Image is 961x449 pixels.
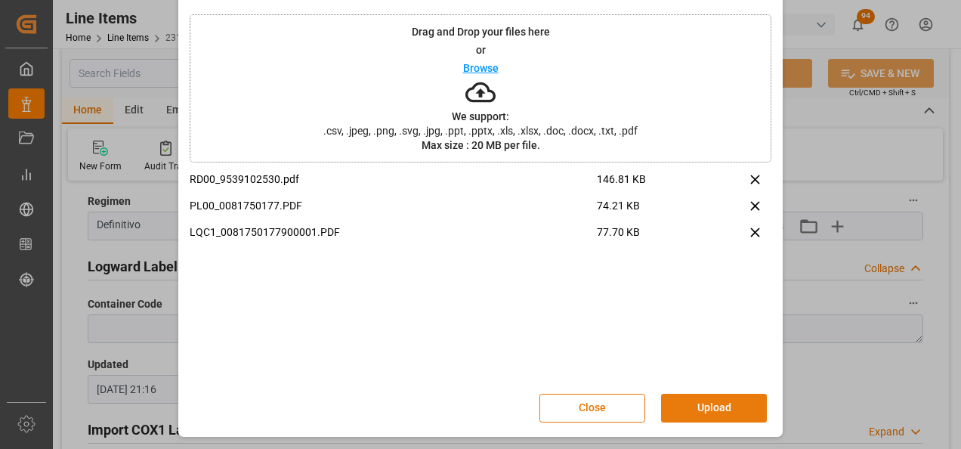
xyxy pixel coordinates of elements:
[190,14,771,163] div: Drag and Drop your files hereorBrowseWe support:.csv, .jpeg, .png, .svg, .jpg, .ppt, .pptx, .xls,...
[190,224,597,240] p: LQC1_0081750177900001.PDF
[190,198,597,214] p: PL00_0081750177.PDF
[661,394,767,423] button: Upload
[597,198,700,224] span: 74.21 KB
[314,125,647,136] span: .csv, .jpeg, .png, .svg, .jpg, .ppt, .pptx, .xls, .xlsx, .doc, .docx, .txt, .pdf
[452,111,509,122] p: We support:
[190,172,597,187] p: RD00_9539102530.pdf
[539,394,645,423] button: Close
[422,140,540,150] p: Max size : 20 MB per file.
[476,45,486,55] p: or
[597,224,700,251] span: 77.70 KB
[412,26,550,37] p: Drag and Drop your files here
[597,172,700,198] span: 146.81 KB
[463,63,499,73] p: Browse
